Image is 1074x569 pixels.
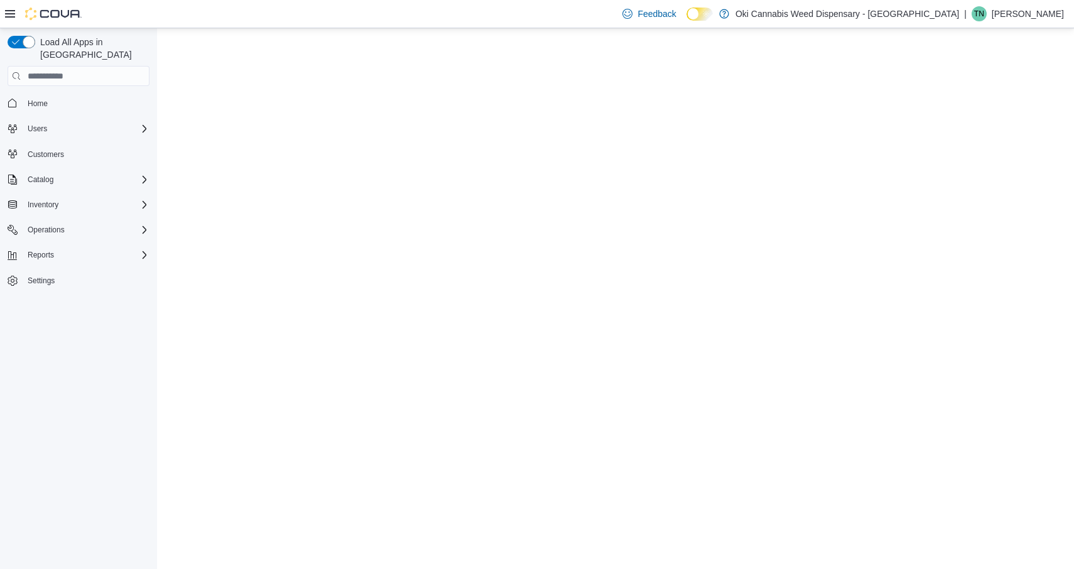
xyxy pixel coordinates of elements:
[974,6,984,21] span: TN
[23,222,149,237] span: Operations
[28,200,58,210] span: Inventory
[35,36,149,61] span: Load All Apps in [GEOGRAPHIC_DATA]
[617,1,681,26] a: Feedback
[23,273,60,288] a: Settings
[28,276,55,286] span: Settings
[23,121,52,136] button: Users
[23,95,149,111] span: Home
[23,146,149,162] span: Customers
[3,196,155,214] button: Inventory
[28,250,54,260] span: Reports
[992,6,1064,21] p: [PERSON_NAME]
[23,147,69,162] a: Customers
[23,247,149,263] span: Reports
[23,222,70,237] button: Operations
[3,120,155,138] button: Users
[972,6,987,21] div: TJ Nassiri
[23,247,59,263] button: Reports
[3,271,155,290] button: Settings
[637,8,676,20] span: Feedback
[735,6,959,21] p: Oki Cannabis Weed Dispensary - [GEOGRAPHIC_DATA]
[23,197,63,212] button: Inventory
[25,8,82,20] img: Cova
[28,99,48,109] span: Home
[964,6,967,21] p: |
[28,175,53,185] span: Catalog
[28,124,47,134] span: Users
[23,121,149,136] span: Users
[23,273,149,288] span: Settings
[28,225,65,235] span: Operations
[3,145,155,163] button: Customers
[3,94,155,112] button: Home
[3,246,155,264] button: Reports
[686,8,713,21] input: Dark Mode
[3,171,155,188] button: Catalog
[23,172,149,187] span: Catalog
[3,221,155,239] button: Operations
[28,149,64,160] span: Customers
[23,96,53,111] a: Home
[23,197,149,212] span: Inventory
[8,89,149,322] nav: Complex example
[23,172,58,187] button: Catalog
